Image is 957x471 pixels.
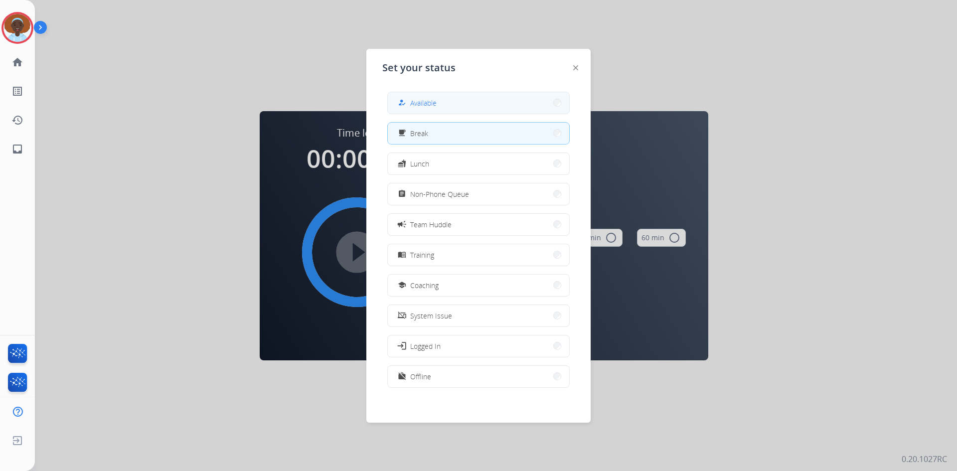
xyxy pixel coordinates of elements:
mat-icon: how_to_reg [398,99,406,107]
span: Offline [410,371,431,382]
span: Break [410,128,428,139]
span: Logged In [410,341,441,351]
button: Coaching [388,275,569,296]
button: System Issue [388,305,569,326]
button: Training [388,244,569,266]
span: Non-Phone Queue [410,189,469,199]
mat-icon: history [11,114,23,126]
span: Set your status [382,61,456,75]
mat-icon: school [398,281,406,290]
button: Offline [388,366,569,387]
button: Non-Phone Queue [388,183,569,205]
span: Training [410,250,434,260]
span: System Issue [410,311,452,321]
mat-icon: phonelink_off [398,312,406,320]
mat-icon: free_breakfast [398,129,406,138]
mat-icon: campaign [397,219,407,229]
mat-icon: menu_book [398,251,406,259]
button: Logged In [388,335,569,357]
button: Available [388,92,569,114]
mat-icon: list_alt [11,85,23,97]
span: Coaching [410,280,439,291]
button: Break [388,123,569,144]
span: Team Huddle [410,219,452,230]
span: Lunch [410,158,429,169]
img: close-button [573,65,578,70]
button: Team Huddle [388,214,569,235]
mat-icon: login [397,341,407,351]
mat-icon: work_off [398,372,406,381]
mat-icon: assignment [398,190,406,198]
mat-icon: home [11,56,23,68]
mat-icon: fastfood [398,159,406,168]
mat-icon: inbox [11,143,23,155]
p: 0.20.1027RC [902,453,947,465]
span: Available [410,98,437,108]
img: avatar [3,14,31,42]
button: Lunch [388,153,569,174]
